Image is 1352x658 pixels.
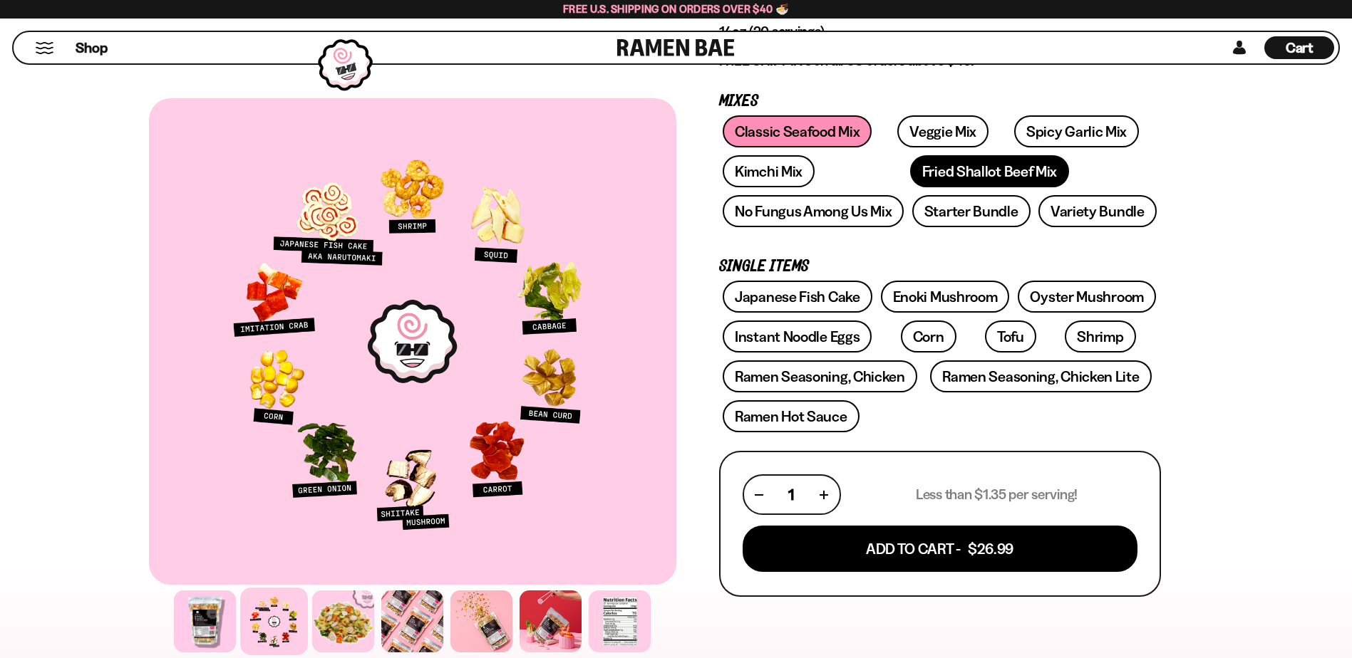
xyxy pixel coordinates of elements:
[930,360,1151,392] a: Ramen Seasoning, Chicken Lite
[910,155,1069,187] a: Fried Shallot Beef Mix
[897,115,989,147] a: Veggie Mix
[719,95,1161,108] p: Mixes
[1018,281,1156,313] a: Oyster Mushroom
[723,155,815,187] a: Kimchi Mix
[1065,320,1135,352] a: Shrimp
[563,2,789,16] span: Free U.S. Shipping on Orders over $40 🍜
[719,260,1161,273] p: Single Items
[1038,195,1157,227] a: Variety Bundle
[1286,39,1314,56] span: Cart
[723,360,917,392] a: Ramen Seasoning, Chicken
[723,320,872,352] a: Instant Noodle Eggs
[723,400,860,432] a: Ramen Hot Sauce
[901,320,956,352] a: Corn
[916,486,1078,503] p: Less than $1.35 per serving!
[788,486,794,503] span: 1
[723,281,872,313] a: Japanese Fish Cake
[1264,32,1334,63] div: Cart
[76,38,108,58] span: Shop
[985,320,1036,352] a: Tofu
[723,195,904,227] a: No Fungus Among Us Mix
[35,42,54,54] button: Mobile Menu Trigger
[76,36,108,59] a: Shop
[912,195,1031,227] a: Starter Bundle
[881,281,1010,313] a: Enoki Mushroom
[743,526,1137,572] button: Add To Cart - $26.99
[1014,115,1139,147] a: Spicy Garlic Mix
